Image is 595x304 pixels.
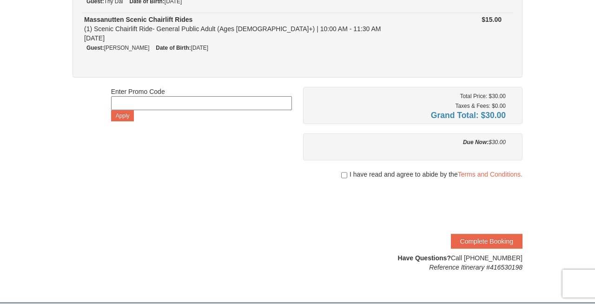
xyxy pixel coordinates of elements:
[86,45,104,51] strong: Guest:
[460,93,506,99] small: Total Price: $30.00
[111,110,134,121] button: Apply
[303,253,522,272] div: Call [PHONE_NUMBER]
[482,16,502,23] strong: $15.00
[156,45,208,51] small: [DATE]
[456,103,506,109] small: Taxes & Fees: $0.00
[86,45,149,51] small: [PERSON_NAME]
[458,171,522,178] a: Terms and Conditions.
[381,188,522,225] iframe: reCAPTCHA
[84,16,192,23] strong: Massanutten Scenic Chairlift Rides
[84,15,430,43] div: (1) Scenic Chairlift Ride- General Public Adult (Ages [DEMOGRAPHIC_DATA]+) | 10:00 AM - 11:30 AM ...
[350,170,522,179] span: I have read and agree to abide by the
[111,87,292,121] div: Enter Promo Code
[463,139,489,145] strong: Due Now:
[451,234,522,249] button: Complete Booking
[310,138,506,147] div: $30.00
[310,111,506,120] h4: Grand Total: $30.00
[156,45,191,51] strong: Date of Birth:
[398,254,451,262] strong: Have Questions?
[429,264,522,271] em: Reference Itinerary #416530198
